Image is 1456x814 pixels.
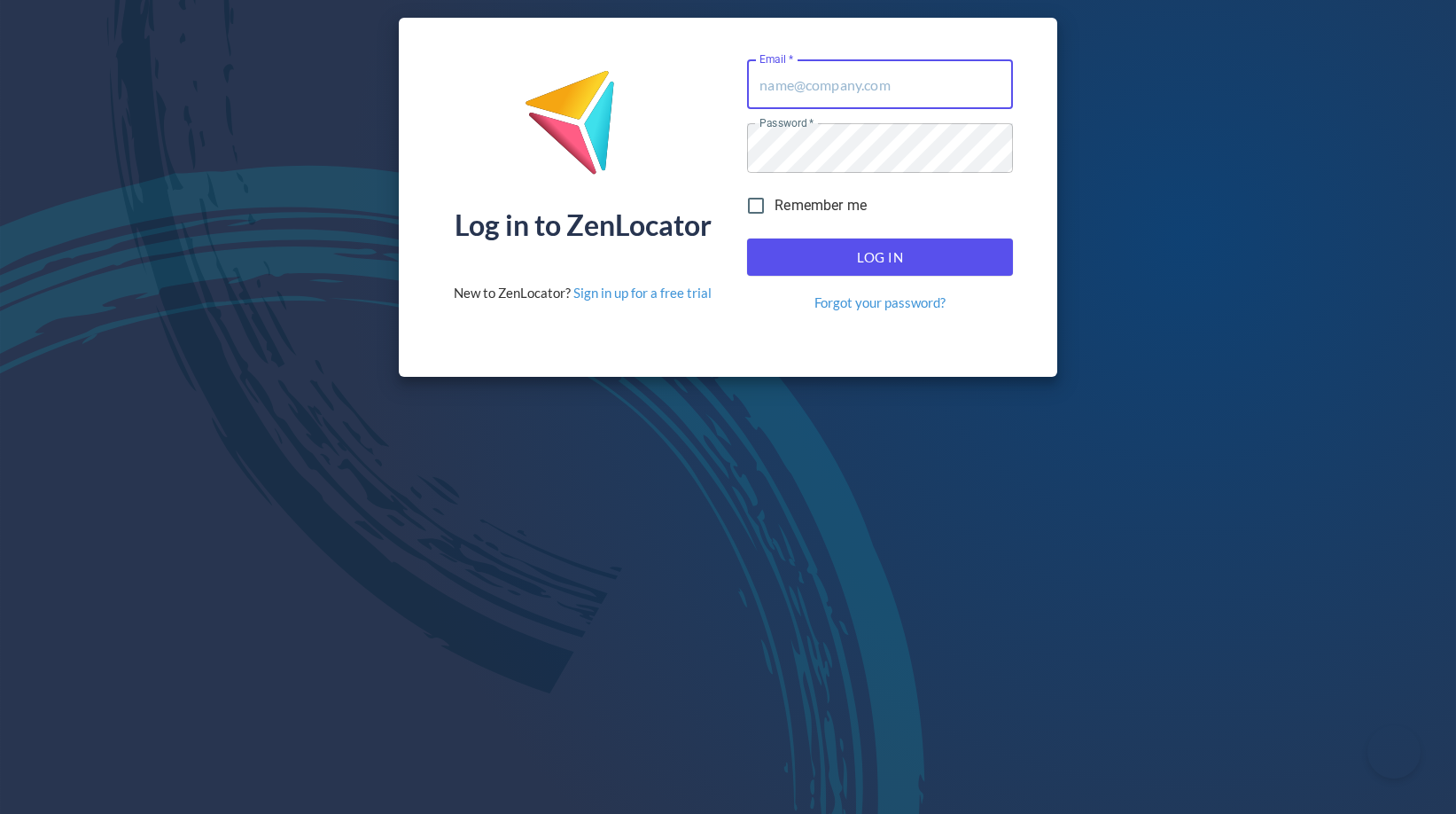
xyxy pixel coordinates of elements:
[573,285,712,301] a: Sign in up for a free trial
[747,239,1013,276] button: Log In
[814,294,946,312] a: Forgot your password?
[1367,725,1421,779] iframe: Toggle Customer Support
[454,284,712,302] div: New to ZenLocator?
[455,211,712,239] div: Log in to ZenLocator
[524,69,642,189] img: ZenLocator
[747,59,1013,109] input: name@company.com
[767,246,993,269] span: Log In
[775,195,867,216] span: Remember me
